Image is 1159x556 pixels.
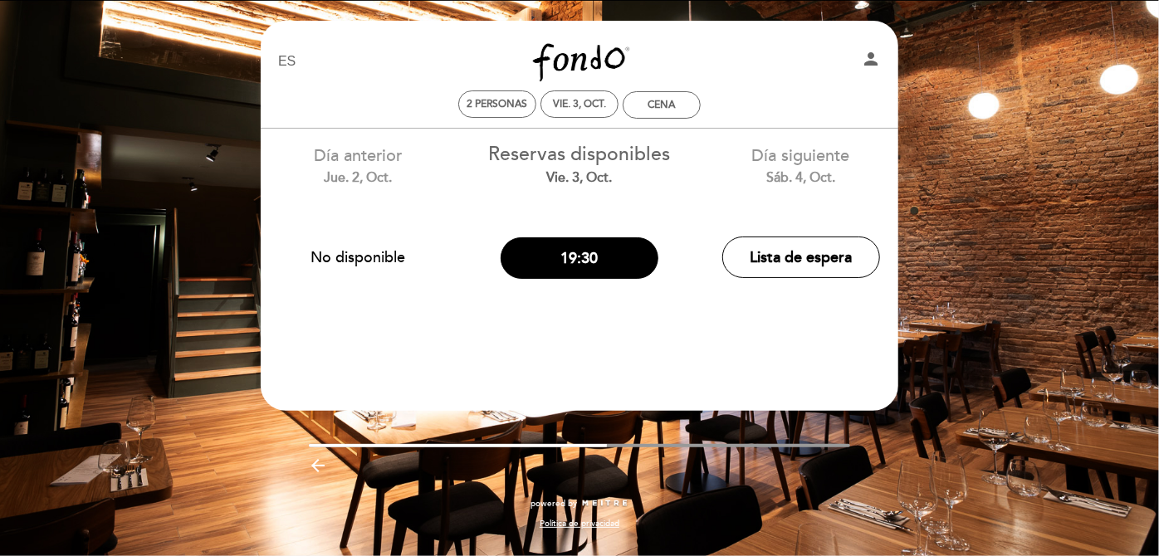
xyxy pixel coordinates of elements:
div: Día siguiente [702,144,899,187]
a: powered by [531,498,628,510]
span: 2 personas [467,98,528,110]
i: person [861,49,881,69]
div: jue. 2, oct. [260,168,457,188]
i: arrow_backward [309,456,329,476]
span: powered by [531,498,577,510]
div: Día anterior [260,144,457,187]
div: vie. 3, oct. [553,98,606,110]
div: Cena [648,99,676,111]
a: Política de privacidad [540,518,619,529]
button: 19:30 [501,237,658,279]
button: No disponible [279,237,437,278]
a: Fondo [476,39,683,85]
div: vie. 3, oct. [482,168,678,188]
div: sáb. 4, oct. [702,168,899,188]
img: MEITRE [581,500,628,508]
button: person [861,49,881,75]
button: Lista de espera [722,237,880,278]
div: Reservas disponibles [482,141,678,188]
